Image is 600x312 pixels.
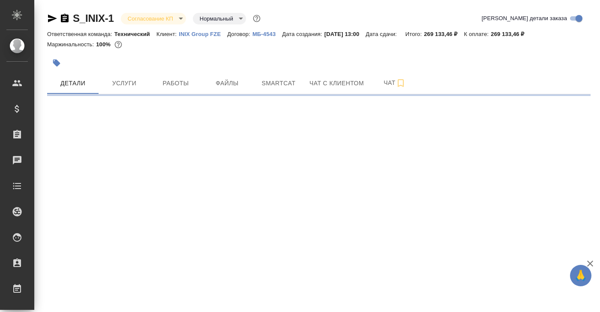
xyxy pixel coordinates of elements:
[96,41,113,48] p: 100%
[207,78,248,89] span: Файлы
[47,31,114,37] p: Ответственная команда:
[113,39,124,50] button: 0.00 RUB;
[482,14,567,23] span: [PERSON_NAME] детали заказа
[121,13,186,24] div: Согласование КП
[155,78,196,89] span: Работы
[282,31,324,37] p: Дата создания:
[52,78,93,89] span: Детали
[324,31,366,37] p: [DATE] 13:00
[47,54,66,72] button: Добавить тэг
[366,31,399,37] p: Дата сдачи:
[197,15,236,22] button: Нормальный
[252,31,282,37] p: МБ-4543
[114,31,156,37] p: Технический
[156,31,179,37] p: Клиент:
[309,78,364,89] span: Чат с клиентом
[193,13,246,24] div: Согласование КП
[573,267,588,285] span: 🙏
[405,31,424,37] p: Итого:
[104,78,145,89] span: Услуги
[60,13,70,24] button: Скопировать ссылку
[464,31,491,37] p: К оплате:
[73,12,114,24] a: S_INIX-1
[570,265,591,286] button: 🙏
[125,15,176,22] button: Согласование КП
[491,31,531,37] p: 269 133,46 ₽
[179,30,227,37] a: INIX Group FZE
[424,31,464,37] p: 269 133,46 ₽
[47,13,57,24] button: Скопировать ссылку для ЯМессенджера
[258,78,299,89] span: Smartcat
[179,31,227,37] p: INIX Group FZE
[47,41,96,48] p: Маржинальность:
[374,78,415,88] span: Чат
[227,31,252,37] p: Договор:
[396,78,406,88] svg: Подписаться
[251,13,262,24] button: Доп статусы указывают на важность/срочность заказа
[252,30,282,37] a: МБ-4543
